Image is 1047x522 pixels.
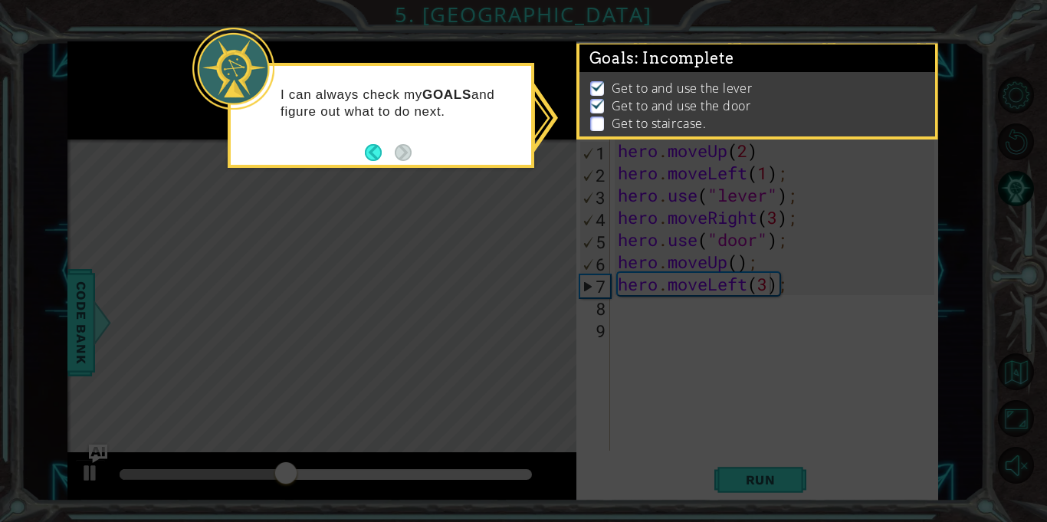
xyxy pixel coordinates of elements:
p: Get to staircase. [612,115,706,132]
button: Next [395,144,412,161]
p: Get to and use the lever [612,80,752,97]
p: Get to and use the door [612,97,751,114]
p: I can always check my and figure out what to do next. [281,87,520,120]
img: Check mark for checkbox [590,97,606,110]
img: Check mark for checkbox [590,80,606,92]
button: Back [365,144,395,161]
strong: GOALS [422,87,471,102]
span: : Incomplete [635,49,734,67]
span: Goals [589,49,734,68]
